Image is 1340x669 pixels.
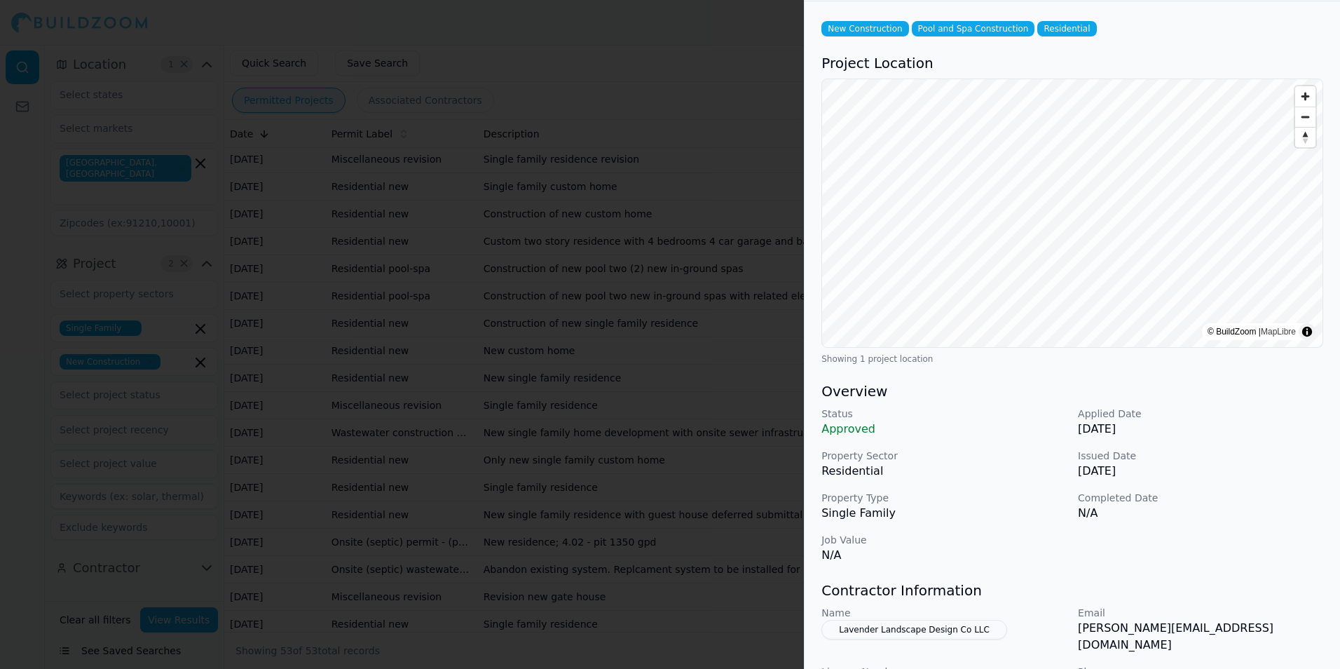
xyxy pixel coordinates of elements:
p: N/A [821,547,1067,564]
div: Showing 1 project location [821,353,1323,365]
p: Job Value [821,533,1067,547]
p: [DATE] [1078,421,1323,438]
span: Pool and Spa Construction [912,21,1035,36]
p: [PERSON_NAME][EMAIL_ADDRESS][DOMAIN_NAME] [1078,620,1323,654]
p: Single Family [821,505,1067,522]
p: N/A [1078,505,1323,522]
h3: Project Location [821,53,1323,73]
p: Property Type [821,491,1067,505]
div: © BuildZoom | [1208,325,1296,339]
button: Reset bearing to north [1295,127,1315,147]
p: [DATE] [1078,463,1323,480]
p: Applied Date [1078,407,1323,421]
h3: Overview [821,381,1323,401]
span: New Construction [821,21,908,36]
summary: Toggle attribution [1299,323,1315,340]
p: Residential [821,463,1067,480]
p: Completed Date [1078,491,1323,505]
button: Zoom in [1295,86,1315,107]
p: Property Sector [821,449,1067,463]
a: MapLibre [1261,327,1296,337]
p: Status [821,407,1067,421]
p: Name [821,606,1067,620]
button: Lavender Landscape Design Co LLC [821,620,1007,640]
span: Residential [1037,21,1096,36]
p: Approved [821,421,1067,438]
button: Zoom out [1295,107,1315,127]
p: Email [1078,606,1323,620]
p: Issued Date [1078,449,1323,463]
canvas: Map [822,79,1322,347]
h3: Contractor Information [821,581,1323,600]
